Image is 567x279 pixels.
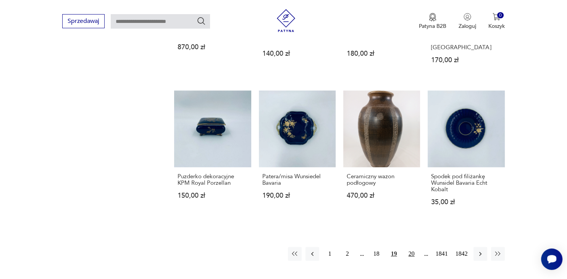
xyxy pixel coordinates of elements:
[341,247,354,261] button: 2
[262,31,332,44] h3: Talerzyk/ świecznik Echt Kobalt
[387,247,401,261] button: 19
[429,13,436,21] img: Ikona medalu
[419,13,446,30] a: Ikona medaluPatyna B2B
[541,248,562,270] iframe: Smartsupp widget button
[259,90,336,220] a: Patera/misa Wunsiedel BavariaPatera/misa Wunsiedel Bavaria190,00 zł
[178,173,247,186] h3: Puzderko dekoracyjne KPM Royal Porzellan
[347,192,417,199] p: 470,00 zł
[178,44,247,50] p: 870,00 zł
[370,247,383,261] button: 18
[454,247,470,261] button: 1842
[419,23,446,30] p: Patyna B2B
[419,13,446,30] button: Patyna B2B
[459,13,476,30] button: Zaloguj
[275,9,297,32] img: Patyna - sklep z meblami i dekoracjami vintage
[262,173,332,186] h3: Patera/misa Wunsiedel Bavaria
[62,14,105,28] button: Sprzedawaj
[262,50,332,57] p: 140,00 zł
[493,13,500,21] img: Ikona koszyka
[405,247,418,261] button: 20
[347,31,417,44] h3: Wazonik porcelanowy KPM Royal
[488,23,505,30] p: Koszyk
[431,31,501,51] h3: Cukiernica porcelanowa Wunsiedel [GEOGRAPHIC_DATA]
[174,90,251,220] a: Puzderko dekoracyjne KPM Royal PorzellanPuzderko dekoracyjne KPM Royal Porzellan150,00 zł
[488,13,505,30] button: 0Koszyk
[343,90,420,220] a: Ceramiczny wazon podłogowyCeramiczny wazon podłogowy470,00 zł
[262,192,332,199] p: 190,00 zł
[431,173,501,193] h3: Spodek pod filiżankę Wunsidel Bavaria Echt Kobalt
[431,57,501,63] p: 170,00 zł
[178,192,247,199] p: 150,00 zł
[62,19,105,24] a: Sprzedawaj
[459,23,476,30] p: Zaloguj
[497,12,504,19] div: 0
[428,90,504,220] a: Spodek pod filiżankę Wunsidel Bavaria Echt KobaltSpodek pod filiżankę Wunsidel Bavaria Echt Kobal...
[464,13,471,21] img: Ikonka użytkownika
[347,50,417,57] p: 180,00 zł
[323,247,337,261] button: 1
[347,173,417,186] h3: Ceramiczny wazon podłogowy
[431,199,501,205] p: 35,00 zł
[197,16,206,26] button: Szukaj
[434,247,450,261] button: 1841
